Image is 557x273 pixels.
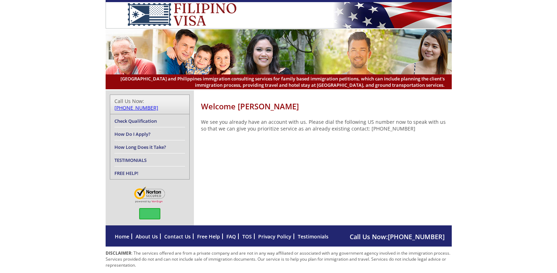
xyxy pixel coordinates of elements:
a: Home [115,233,129,240]
div: Call Us Now: [114,98,185,111]
a: FAQ [226,233,236,240]
span: Call Us Now: [350,232,445,241]
a: How Do I Apply? [114,131,150,137]
h1: Welcome [PERSON_NAME] [201,101,452,111]
a: Check Qualification [114,118,157,124]
a: TESTIMONIALS [114,157,147,163]
a: About Us [136,233,158,240]
a: How Long Does it Take? [114,144,166,150]
a: [PHONE_NUMBER] [388,232,445,241]
a: Contact Us [164,233,191,240]
p: : The services offered are from a private company and are not in any way affiliated or associated... [106,250,452,268]
a: Privacy Policy [258,233,291,240]
a: FREE HELP! [114,170,138,176]
a: Free Help [197,233,220,240]
a: [PHONE_NUMBER] [114,104,158,111]
a: Testimonials [298,233,328,240]
a: TOS [242,233,252,240]
strong: DISCLAIMER [106,250,131,256]
span: [GEOGRAPHIC_DATA] and Philippines immigration consulting services for family based immigration pe... [113,75,445,88]
p: We see you already have an account with us. Please dial the following US number now to speak with... [201,119,452,132]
